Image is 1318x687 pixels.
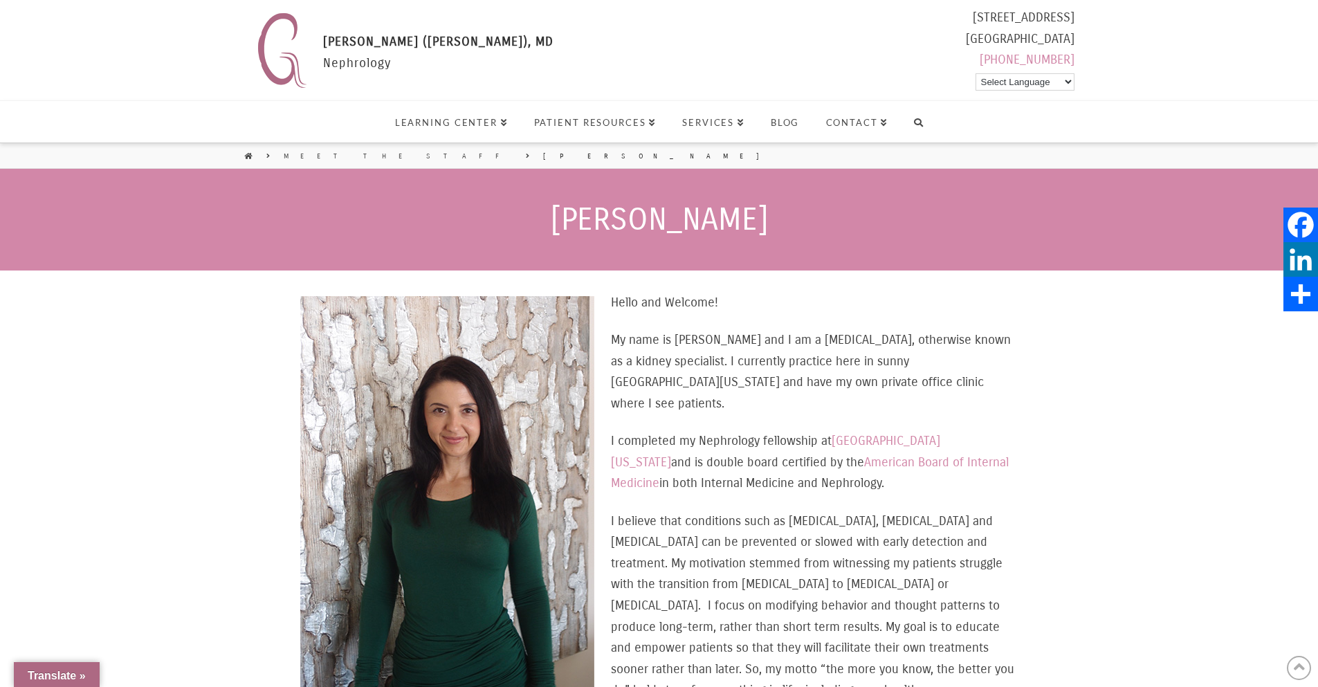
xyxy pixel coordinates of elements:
[28,670,86,681] span: Translate »
[966,7,1074,76] div: [STREET_ADDRESS] [GEOGRAPHIC_DATA]
[980,52,1074,67] a: [PHONE_NUMBER]
[826,118,888,127] span: Contact
[395,118,508,127] span: Learning Center
[1283,208,1318,242] a: Facebook
[682,118,744,127] span: Services
[284,152,512,161] a: Meet the Staff
[668,101,757,143] a: Services
[381,101,520,143] a: Learning Center
[300,430,1018,494] p: I completed my Nephrology fellowship at and is double board certified by the in both Internal Med...
[611,433,940,470] a: [GEOGRAPHIC_DATA][US_STATE]
[323,34,553,49] span: [PERSON_NAME] ([PERSON_NAME]), MD
[543,152,778,161] a: [PERSON_NAME]
[520,101,669,143] a: Patient Resources
[300,329,1018,414] p: My name is [PERSON_NAME] and I am a [MEDICAL_DATA], otherwise known as a kidney specialist. I cur...
[300,292,1018,313] p: Hello and Welcome!
[966,71,1074,93] div: Powered by
[812,101,901,143] a: Contact
[1283,242,1318,277] a: LinkedIn
[323,31,553,93] div: Nephrology
[534,118,656,127] span: Patient Resources
[757,101,812,143] a: Blog
[1287,656,1311,680] a: Back to Top
[771,118,800,127] span: Blog
[976,73,1074,91] select: Language Translate Widget
[251,7,313,93] img: Nephrology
